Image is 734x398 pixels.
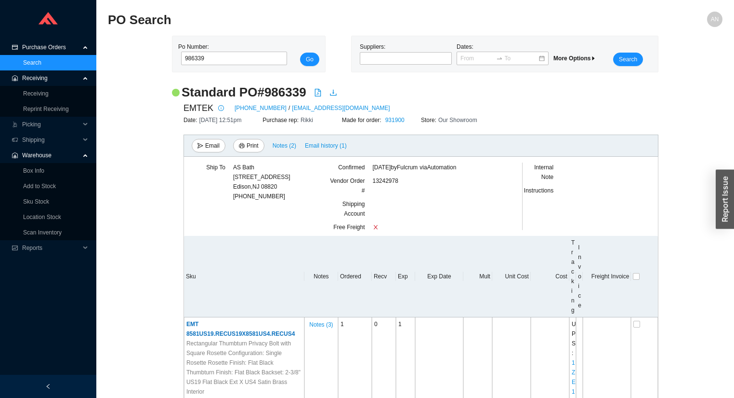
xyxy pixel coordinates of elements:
div: Dates: [454,42,551,66]
span: fund [12,245,18,251]
span: Email [205,141,220,151]
h2: PO Search [108,12,569,28]
button: Search [613,53,643,66]
span: via Automation [419,164,456,171]
button: info-circle [213,101,227,115]
div: 13242978 [373,176,503,199]
a: Reprint Receiving [23,106,69,112]
a: Receiving [23,90,49,97]
span: caret-right [590,55,596,61]
span: info-circle [216,105,226,111]
span: Confirmed [338,164,365,171]
button: Notes (2) [272,140,297,147]
span: / [288,103,290,113]
span: Shipping Account [342,201,365,217]
button: printerPrint [233,139,264,152]
th: Invoice [576,236,583,317]
a: Sku Stock [23,198,49,205]
span: [DATE] by Fulcrum [373,163,457,172]
span: Search [619,55,637,64]
span: download [329,89,337,96]
span: printer [239,143,245,150]
span: AN [711,12,719,27]
button: sendEmail [192,139,225,152]
a: Scan Inventory [23,229,62,236]
th: Unit Cost [492,236,531,317]
span: Rectangular Thumbturn Privacy Bolt with Square Rosette Configuration: Single Rosette Rosette Fini... [186,339,302,397]
span: Warehouse [22,148,80,163]
th: Cost [531,236,569,317]
th: Freight Invoice [583,236,631,317]
th: Tracking [569,236,576,317]
span: credit-card [12,44,18,50]
span: Picking [22,117,80,132]
span: swap-right [496,55,503,62]
div: [PHONE_NUMBER] [233,163,290,201]
span: Made for order: [342,117,383,124]
span: Reports [22,240,80,256]
th: Exp Date [415,236,463,317]
a: Add to Stock [23,183,56,190]
span: file-pdf [314,89,322,96]
span: More Options [553,55,596,62]
span: close [373,224,379,230]
button: Notes (3) [309,319,333,326]
th: Mult [463,236,492,317]
a: [PHONE_NUMBER] [235,103,287,113]
span: Purchase Orders [22,40,80,55]
a: Location Stock [23,214,61,220]
input: To [505,54,538,63]
span: Purchase rep: [262,117,301,124]
a: Search [23,59,41,66]
span: Store: [421,117,438,124]
a: 931900 [385,117,405,124]
span: Email history (1) [305,141,347,151]
a: [EMAIL_ADDRESS][DOMAIN_NAME] [292,103,390,113]
div: AS Bath [STREET_ADDRESS] Edison , NJ 08820 [233,163,290,192]
div: Sku [186,272,302,281]
span: Date: [183,117,199,124]
a: Box Info [23,167,44,174]
th: Exp [396,236,415,317]
span: Shipping [22,132,80,148]
h2: Standard PO # 986339 [182,84,306,101]
span: EMTEK [183,101,213,115]
span: Notes ( 2 ) [273,141,296,151]
span: Our Showroom [438,117,477,124]
span: left [45,384,51,389]
th: Recv [372,236,396,317]
span: EMT 8581US19.RECUS19X8581US4.RECUS4 [186,321,295,337]
span: Internal Note [534,164,553,180]
span: Rikki [301,117,313,124]
span: [DATE] 12:51pm [199,117,242,124]
th: Notes [304,236,338,317]
span: Go [306,55,314,64]
span: Vendor Order # [330,178,365,194]
span: Instructions [524,187,553,194]
div: Suppliers: [357,42,454,66]
span: send [197,143,203,150]
span: Ship To [206,164,225,171]
span: Free Freight [333,224,365,231]
span: Notes ( 3 ) [309,320,333,329]
a: download [329,89,337,98]
button: Email history (1) [304,139,347,152]
a: file-pdf [314,89,322,98]
input: From [460,54,494,63]
span: Print [247,141,259,151]
th: Ordered [338,236,372,317]
button: Go [300,53,319,66]
span: to [496,55,503,62]
div: Po Number: [178,42,284,66]
span: Receiving [22,70,80,86]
